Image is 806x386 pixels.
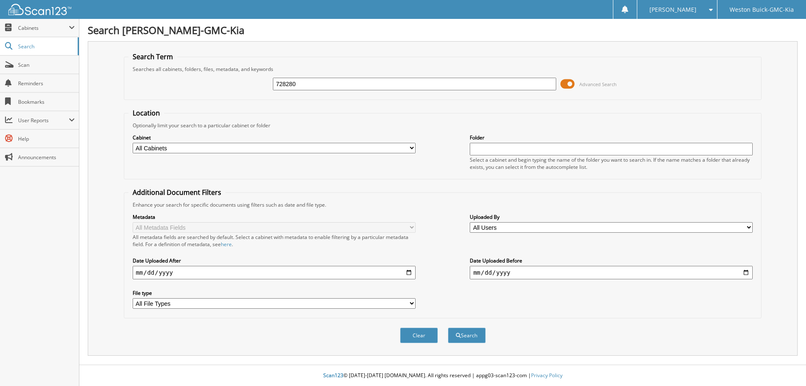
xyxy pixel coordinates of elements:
span: Weston Buick-GMC-Kia [730,7,794,12]
span: Scan123 [323,372,343,379]
img: scan123-logo-white.svg [8,4,71,15]
div: Select a cabinet and begin typing the name of the folder you want to search in. If the name match... [470,156,753,171]
label: Uploaded By [470,213,753,221]
button: Clear [400,328,438,343]
span: Bookmarks [18,98,75,105]
label: Metadata [133,213,416,221]
span: Advanced Search [579,81,617,87]
a: here [221,241,232,248]
a: Privacy Policy [531,372,563,379]
label: Folder [470,134,753,141]
legend: Location [128,108,164,118]
input: end [470,266,753,279]
span: Scan [18,61,75,68]
label: File type [133,289,416,297]
span: Announcements [18,154,75,161]
div: Optionally limit your search to a particular cabinet or folder [128,122,757,129]
legend: Search Term [128,52,177,61]
span: [PERSON_NAME] [649,7,696,12]
span: User Reports [18,117,69,124]
span: Search [18,43,73,50]
div: © [DATE]-[DATE] [DOMAIN_NAME]. All rights reserved | appg03-scan123-com | [79,365,806,386]
div: All metadata fields are searched by default. Select a cabinet with metadata to enable filtering b... [133,234,416,248]
input: start [133,266,416,279]
div: Searches all cabinets, folders, files, metadata, and keywords [128,66,757,73]
div: Enhance your search for specific documents using filters such as date and file type. [128,201,757,208]
button: Search [448,328,486,343]
span: Reminders [18,80,75,87]
label: Date Uploaded After [133,257,416,264]
legend: Additional Document Filters [128,188,225,197]
label: Cabinet [133,134,416,141]
span: Cabinets [18,24,69,32]
h1: Search [PERSON_NAME]-GMC-Kia [88,23,798,37]
span: Help [18,135,75,142]
label: Date Uploaded Before [470,257,753,264]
